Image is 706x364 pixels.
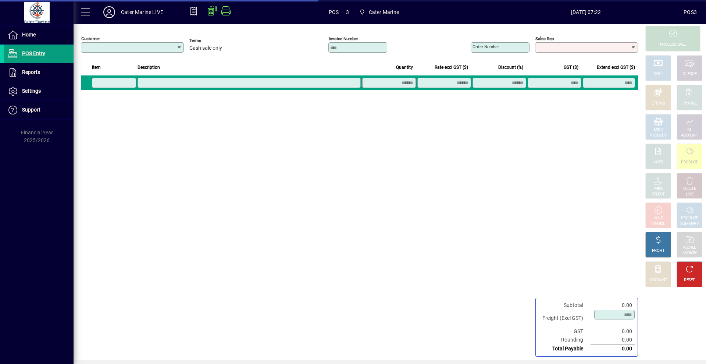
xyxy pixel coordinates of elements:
td: 0.00 [591,344,635,353]
td: Rounding [539,336,591,344]
mat-label: Order number [473,44,499,49]
mat-label: Customer [81,36,100,41]
td: Freight (Excl GST) [539,310,591,327]
td: 0.00 [591,327,635,336]
span: Reports [22,69,40,75]
span: Item [92,63,101,71]
div: PRICE [653,186,663,192]
span: GST ($) [564,63,578,71]
div: PRODUCT [681,160,698,165]
div: PROCESS SALE [660,42,686,47]
td: Subtotal [539,301,591,310]
div: DELETE [683,186,696,192]
span: 3 [346,6,349,18]
div: LINE [686,192,693,197]
a: Home [4,26,74,44]
span: POS Entry [22,50,45,56]
a: Settings [4,82,74,100]
span: Cater Marine [356,6,402,19]
div: NOTE [653,160,663,165]
span: Cash sale only [189,45,222,51]
div: Cater Marine LIVE [121,6,163,18]
mat-label: Sales rep [535,36,554,41]
div: CASH [653,71,663,77]
div: CHARGE [682,101,697,106]
div: MISC [654,127,663,133]
td: 0.00 [591,336,635,344]
div: CHEQUE [682,71,696,77]
div: GL [687,127,692,133]
div: RECALL [683,245,696,251]
span: Rate excl GST ($) [435,63,468,71]
div: PRODUCT [681,216,698,221]
span: Settings [22,88,41,94]
div: EFTPOS [652,101,665,106]
div: SELECT [652,192,665,197]
span: Cater Marine [369,6,399,18]
span: Home [22,32,36,38]
span: Extend excl GST ($) [597,63,635,71]
div: INVOICE [651,221,665,227]
div: RESET [684,278,695,283]
div: POS3 [684,6,697,18]
span: Support [22,107,40,113]
span: Discount (%) [498,63,523,71]
td: GST [539,327,591,336]
div: ACCOUNT [681,133,698,138]
div: SUMMARY [680,221,699,227]
a: Reports [4,63,74,82]
div: PROFIT [652,248,664,254]
div: HOLD [653,216,663,221]
span: Terms [189,38,233,43]
a: Support [4,101,74,119]
span: Description [138,63,160,71]
div: INVOICES [681,251,697,256]
div: DISCOUNT [649,278,667,283]
div: PRODUCT [650,133,666,138]
td: Total Payable [539,344,591,353]
button: Profile [97,6,121,19]
span: POS [329,6,339,18]
mat-label: Invoice number [329,36,358,41]
span: Quantity [396,63,413,71]
td: 0.00 [591,301,635,310]
span: [DATE] 07:22 [488,6,684,18]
